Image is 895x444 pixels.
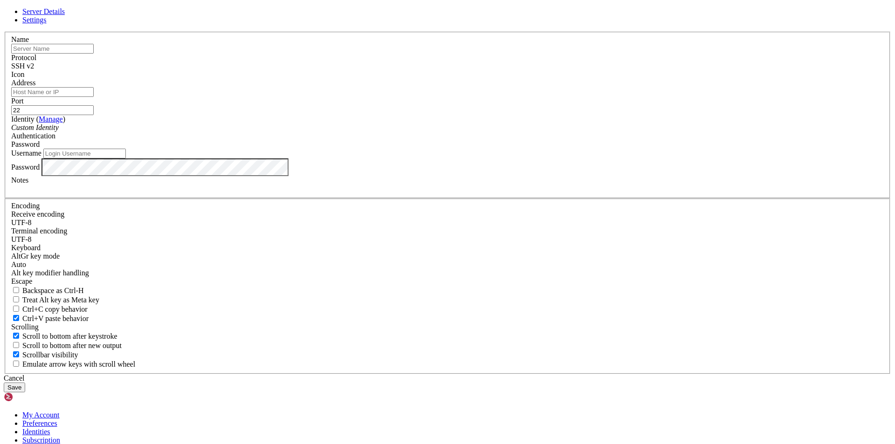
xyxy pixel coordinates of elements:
[13,351,19,357] input: Scrollbar visibility
[22,436,60,444] a: Subscription
[11,332,117,340] label: Whether to scroll to the bottom on any keystroke.
[4,392,57,402] img: Shellngn
[11,287,84,294] label: If true, the backspace should send BS ('\x08', aka ^H). Otherwise the backspace key should send '...
[22,305,88,313] span: Ctrl+C copy behavior
[13,287,19,293] input: Backspace as Ctrl-H
[11,149,41,157] label: Username
[11,277,32,285] span: Escape
[11,123,884,132] div: Custom Identity
[11,163,40,171] label: Password
[11,35,29,43] label: Name
[4,374,891,383] div: Cancel
[22,428,50,436] a: Identities
[11,260,26,268] span: Auto
[11,219,32,226] span: UTF-8
[22,342,122,349] span: Scroll to bottom after new output
[11,97,24,105] label: Port
[4,383,25,392] button: Save
[22,7,65,15] a: Server Details
[11,260,884,269] div: Auto
[11,342,122,349] label: Scroll to bottom after new output.
[11,314,89,322] label: Ctrl+V pastes if true, sends ^V to host if false. Ctrl+Shift+V sends ^V to host if true, pastes i...
[11,202,40,210] label: Encoding
[13,333,19,339] input: Scroll to bottom after keystroke
[11,44,94,54] input: Server Name
[11,351,78,359] label: The vertical scrollbar mode.
[11,235,884,244] div: UTF-8
[11,252,60,260] label: Set the expected encoding for data received from the host. If the encodings do not match, visual ...
[11,277,884,286] div: Escape
[11,115,65,123] label: Identity
[11,140,40,148] span: Password
[22,314,89,322] span: Ctrl+V paste behavior
[11,87,94,97] input: Host Name or IP
[22,351,78,359] span: Scrollbar visibility
[11,62,884,70] div: SSH v2
[22,411,60,419] a: My Account
[22,287,84,294] span: Backspace as Ctrl-H
[11,227,67,235] label: The default terminal encoding. ISO-2022 enables character map translations (like graphics maps). ...
[11,105,94,115] input: Port Number
[11,176,28,184] label: Notes
[13,361,19,367] input: Emulate arrow keys with scroll wheel
[11,140,884,149] div: Password
[11,296,99,304] label: Whether the Alt key acts as a Meta key or as a distinct Alt key.
[11,235,32,243] span: UTF-8
[43,149,126,158] input: Login Username
[11,269,89,277] label: Controls how the Alt key is handled. Escape: Send an ESC prefix. 8-Bit: Add 128 to the typed char...
[22,16,47,24] a: Settings
[39,115,63,123] a: Manage
[11,123,59,131] i: Custom Identity
[11,70,24,78] label: Icon
[11,132,55,140] label: Authentication
[11,360,135,368] label: When using the alternative screen buffer, and DECCKM (Application Cursor Keys) is active, mouse w...
[22,360,135,368] span: Emulate arrow keys with scroll wheel
[11,323,39,331] label: Scrolling
[13,306,19,312] input: Ctrl+C copy behavior
[11,210,64,218] label: Set the expected encoding for data received from the host. If the encodings do not match, visual ...
[22,332,117,340] span: Scroll to bottom after keystroke
[11,54,36,61] label: Protocol
[11,79,35,87] label: Address
[22,419,57,427] a: Preferences
[11,305,88,313] label: Ctrl-C copies if true, send ^C to host if false. Ctrl-Shift-C sends ^C to host if true, copies if...
[13,315,19,321] input: Ctrl+V paste behavior
[13,342,19,348] input: Scroll to bottom after new output
[11,219,884,227] div: UTF-8
[11,244,41,252] label: Keyboard
[11,62,34,70] span: SSH v2
[22,296,99,304] span: Treat Alt key as Meta key
[36,115,65,123] span: ( )
[13,296,19,302] input: Treat Alt key as Meta key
